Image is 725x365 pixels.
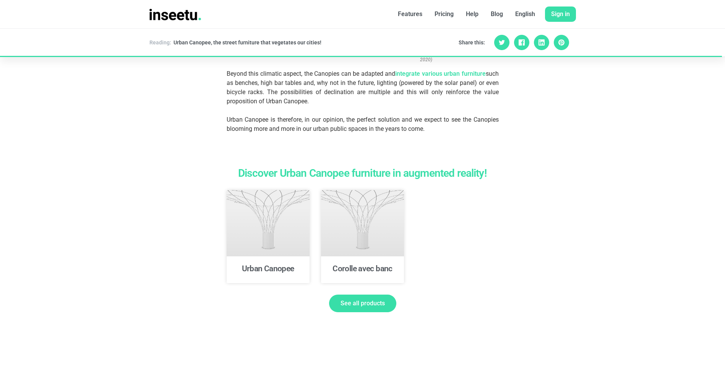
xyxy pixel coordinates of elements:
[149,39,171,46] div: Reading:
[435,10,454,18] font: Pricing
[227,168,499,179] h3: Discover Urban Canopee furniture in augmented reality!
[392,7,428,22] a: Features
[149,9,201,20] img: INSEETU
[485,7,509,22] a: Blog
[329,295,396,312] a: See all products
[491,10,503,18] font: Blog
[227,70,499,105] span: Beyond this climatic aspect, the Canopies can be adapted and such as benches, high bar tables and...
[332,264,392,273] a: Corolle avec banc
[428,7,460,22] a: Pricing
[395,70,486,77] strong: integrate various urban furniture
[363,52,490,63] figcaption: Integrated high bar table (©[PERSON_NAME] / Urban Canopee 2020)
[509,7,541,22] a: English
[466,10,478,18] font: Help
[545,7,576,22] a: Sign in
[174,39,321,46] div: Urban Canopee, the street furniture that vegetates our cities!
[398,10,422,18] font: Features
[460,7,485,22] a: Help
[551,10,570,18] font: Sign in
[341,300,385,306] span: See all products
[242,264,294,273] a: Urban Canopee
[459,39,485,46] span: Share this:
[227,116,499,132] span: Urban Canopee is therefore, in our opinion, the perfect solution and we expect to see the Canopie...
